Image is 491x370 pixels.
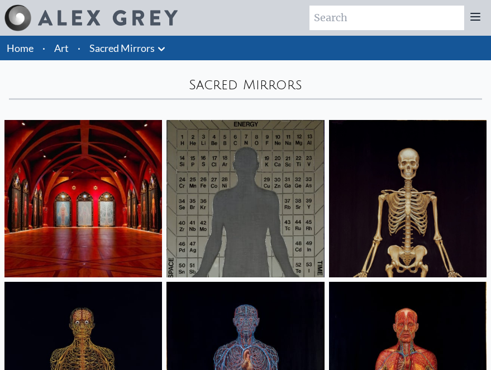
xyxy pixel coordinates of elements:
[38,36,50,60] li: ·
[9,76,482,94] div: Sacred Mirrors
[309,6,464,30] input: Search
[54,40,69,56] a: Art
[73,36,85,60] li: ·
[7,42,34,54] a: Home
[166,120,324,277] img: Material World
[89,40,155,56] a: Sacred Mirrors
